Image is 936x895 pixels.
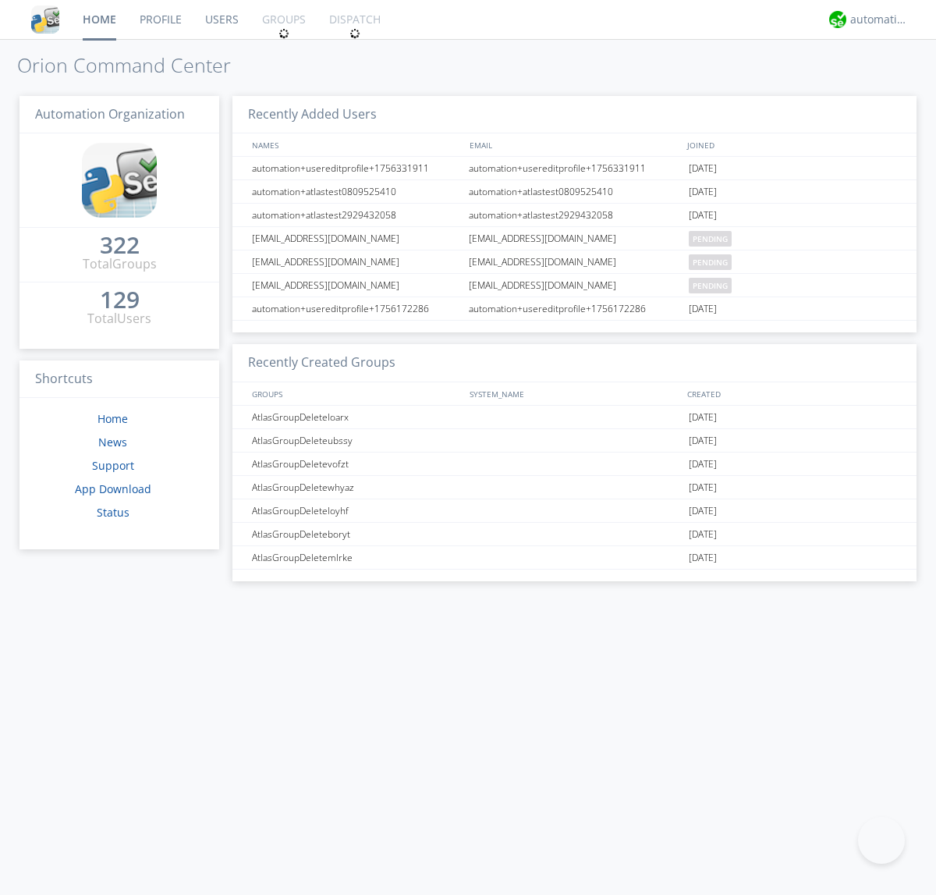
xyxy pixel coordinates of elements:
[465,274,685,297] div: [EMAIL_ADDRESS][DOMAIN_NAME]
[248,382,462,405] div: GROUPS
[248,429,464,452] div: AtlasGroupDeleteubssy
[35,105,185,123] span: Automation Organization
[248,546,464,569] div: AtlasGroupDeletemlrke
[465,204,685,226] div: automation+atlastest2929432058
[232,157,916,180] a: automation+usereditprofile+1756331911automation+usereditprofile+1756331911[DATE]
[100,292,140,307] div: 129
[232,453,916,476] a: AtlasGroupDeletevofzt[DATE]
[232,476,916,499] a: AtlasGroupDeletewhyaz[DATE]
[850,12,909,27] div: automation+atlas
[92,458,134,473] a: Support
[689,254,732,270] span: pending
[465,297,685,320] div: automation+usereditprofile+1756172286
[248,227,464,250] div: [EMAIL_ADDRESS][DOMAIN_NAME]
[465,227,685,250] div: [EMAIL_ADDRESS][DOMAIN_NAME]
[75,481,151,496] a: App Download
[689,453,717,476] span: [DATE]
[689,429,717,453] span: [DATE]
[100,292,140,310] a: 129
[278,28,289,39] img: spin.svg
[232,546,916,570] a: AtlasGroupDeletemlrke[DATE]
[689,180,717,204] span: [DATE]
[689,546,717,570] span: [DATE]
[349,28,360,39] img: spin.svg
[248,274,464,297] div: [EMAIL_ADDRESS][DOMAIN_NAME]
[465,157,685,179] div: automation+usereditprofile+1756331911
[232,227,916,250] a: [EMAIL_ADDRESS][DOMAIN_NAME][EMAIL_ADDRESS][DOMAIN_NAME]pending
[689,406,717,429] span: [DATE]
[248,180,464,203] div: automation+atlastest0809525410
[689,278,732,293] span: pending
[232,274,916,297] a: [EMAIL_ADDRESS][DOMAIN_NAME][EMAIL_ADDRESS][DOMAIN_NAME]pending
[465,250,685,273] div: [EMAIL_ADDRESS][DOMAIN_NAME]
[248,250,464,273] div: [EMAIL_ADDRESS][DOMAIN_NAME]
[232,406,916,429] a: AtlasGroupDeleteloarx[DATE]
[689,297,717,321] span: [DATE]
[248,453,464,475] div: AtlasGroupDeletevofzt
[248,499,464,522] div: AtlasGroupDeleteloyhf
[683,382,902,405] div: CREATED
[689,204,717,227] span: [DATE]
[97,411,128,426] a: Home
[248,523,464,545] div: AtlasGroupDeleteboryt
[232,499,916,523] a: AtlasGroupDeleteloyhf[DATE]
[689,476,717,499] span: [DATE]
[232,429,916,453] a: AtlasGroupDeleteubssy[DATE]
[100,237,140,255] a: 322
[232,250,916,274] a: [EMAIL_ADDRESS][DOMAIN_NAME][EMAIL_ADDRESS][DOMAIN_NAME]pending
[83,255,157,273] div: Total Groups
[689,499,717,523] span: [DATE]
[466,133,683,156] div: EMAIL
[248,476,464,499] div: AtlasGroupDeletewhyaz
[689,157,717,180] span: [DATE]
[232,297,916,321] a: automation+usereditprofile+1756172286automation+usereditprofile+1756172286[DATE]
[248,406,464,428] div: AtlasGroupDeleteloarx
[248,297,464,320] div: automation+usereditprofile+1756172286
[98,435,127,449] a: News
[689,231,732,247] span: pending
[232,180,916,204] a: automation+atlastest0809525410automation+atlastest0809525410[DATE]
[248,133,462,156] div: NAMES
[689,523,717,546] span: [DATE]
[87,310,151,328] div: Total Users
[100,237,140,253] div: 322
[858,817,905,864] iframe: Toggle Customer Support
[82,143,157,218] img: cddb5a64eb264b2086981ab96f4c1ba7
[97,505,129,520] a: Status
[248,157,464,179] div: automation+usereditprofile+1756331911
[232,344,916,382] h3: Recently Created Groups
[466,382,683,405] div: SYSTEM_NAME
[232,204,916,227] a: automation+atlastest2929432058automation+atlastest2929432058[DATE]
[683,133,902,156] div: JOINED
[248,204,464,226] div: automation+atlastest2929432058
[465,180,685,203] div: automation+atlastest0809525410
[232,523,916,546] a: AtlasGroupDeleteboryt[DATE]
[829,11,846,28] img: d2d01cd9b4174d08988066c6d424eccd
[19,360,219,399] h3: Shortcuts
[31,5,59,34] img: cddb5a64eb264b2086981ab96f4c1ba7
[232,96,916,134] h3: Recently Added Users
